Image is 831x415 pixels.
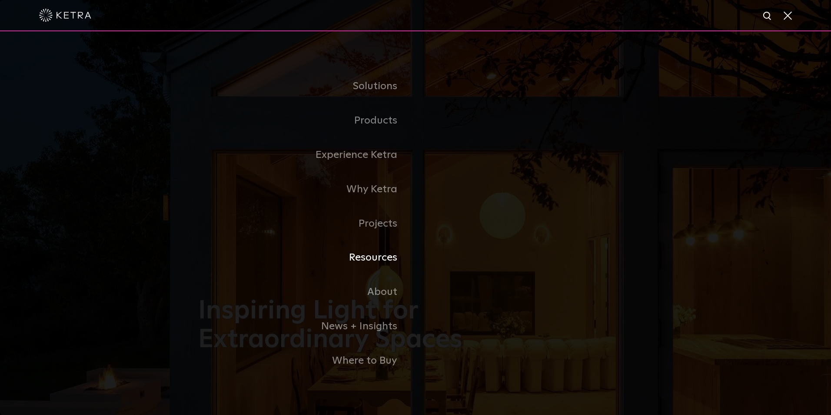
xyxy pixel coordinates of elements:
[198,241,415,275] a: Resources
[762,11,773,22] img: search icon
[198,69,633,378] div: Navigation Menu
[198,138,415,172] a: Experience Ketra
[198,309,415,344] a: News + Insights
[198,207,415,241] a: Projects
[198,69,415,104] a: Solutions
[198,344,415,378] a: Where to Buy
[198,104,415,138] a: Products
[39,9,91,22] img: ketra-logo-2019-white
[198,275,415,309] a: About
[198,172,415,207] a: Why Ketra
